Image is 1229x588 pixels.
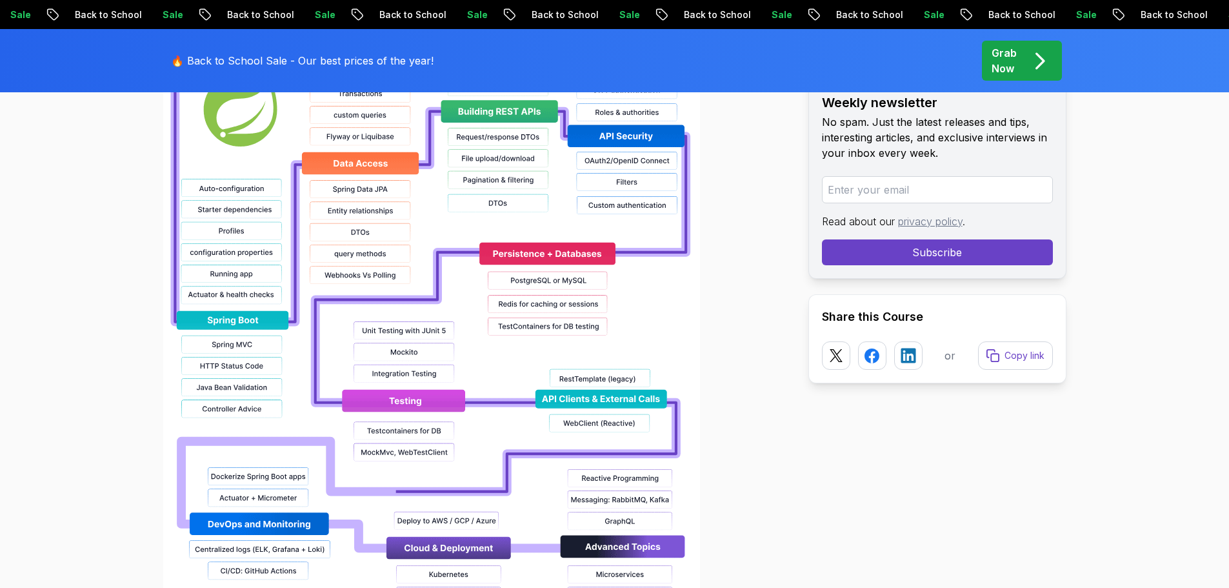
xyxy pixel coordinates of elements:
[914,8,955,21] p: Sale
[944,348,955,363] p: or
[826,8,914,21] p: Back to School
[1004,349,1044,362] p: Copy link
[761,8,803,21] p: Sale
[609,8,650,21] p: Sale
[822,239,1053,265] button: Subscribe
[171,53,434,68] p: 🔥 Back to School Sale - Our best prices of the year!
[369,8,457,21] p: Back to School
[898,215,963,228] a: privacy policy
[822,94,1053,112] h2: Weekly newsletter
[822,214,1053,229] p: Read about our .
[978,8,1066,21] p: Back to School
[152,8,194,21] p: Sale
[822,114,1053,161] p: No spam. Just the latest releases and tips, interesting articles, and exclusive interviews in you...
[992,45,1017,76] p: Grab Now
[305,8,346,21] p: Sale
[1066,8,1107,21] p: Sale
[822,308,1053,326] h2: Share this Course
[217,8,305,21] p: Back to School
[457,8,498,21] p: Sale
[1130,8,1218,21] p: Back to School
[65,8,152,21] p: Back to School
[978,341,1053,370] button: Copy link
[674,8,761,21] p: Back to School
[822,176,1053,203] input: Enter your email
[521,8,609,21] p: Back to School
